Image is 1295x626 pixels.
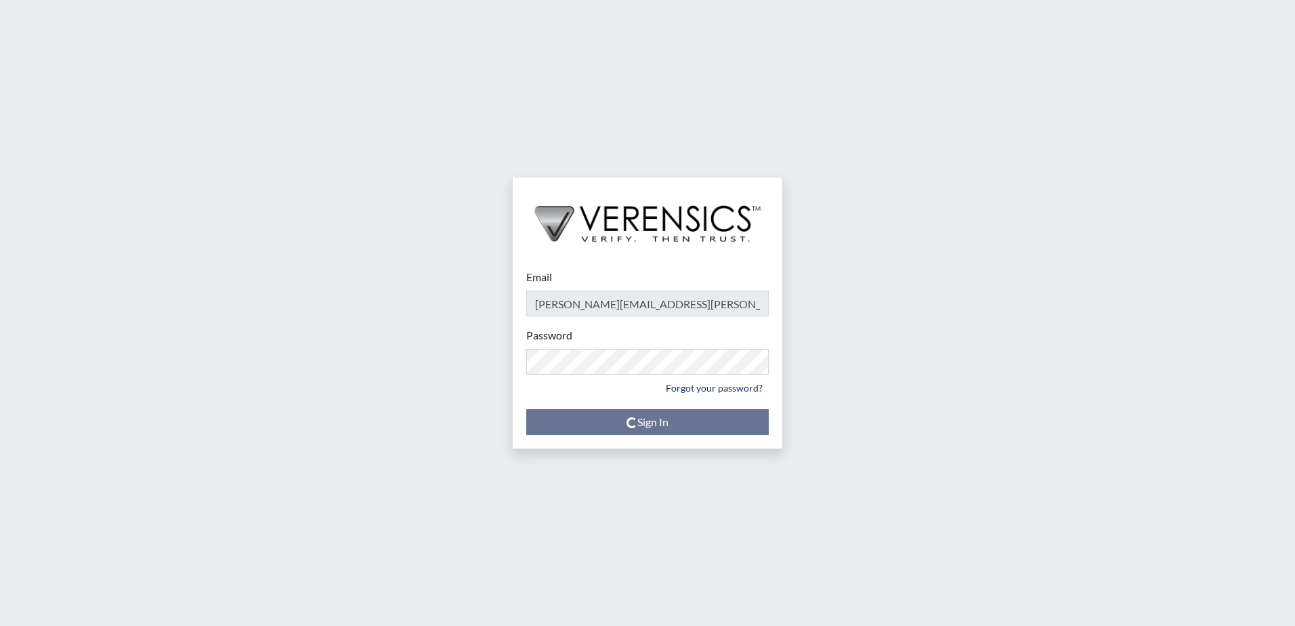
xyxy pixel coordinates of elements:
button: Sign In [526,409,769,435]
label: Password [526,327,572,343]
input: Email [526,291,769,316]
a: Forgot your password? [660,377,769,398]
label: Email [526,269,552,285]
img: logo-wide-black.2aad4157.png [513,178,782,256]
